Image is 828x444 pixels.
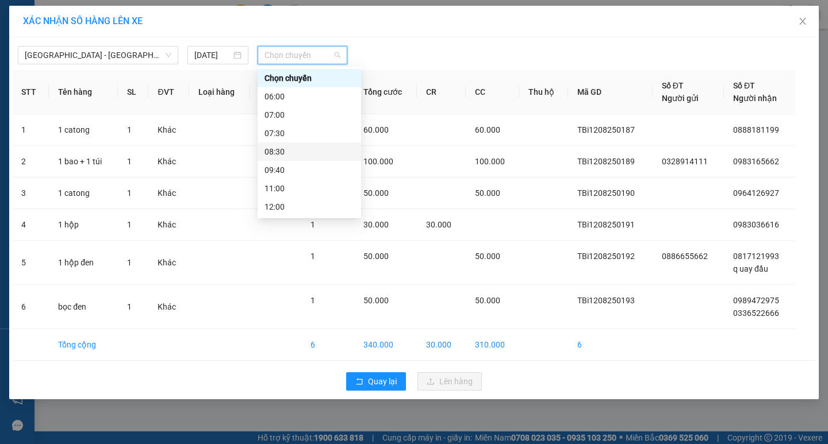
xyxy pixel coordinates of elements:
span: 1 [127,188,132,198]
td: 6 [12,285,49,329]
th: Tổng cước [354,70,417,114]
span: 50.000 [475,252,500,261]
span: XÁC NHẬN SỐ HÀNG LÊN XE [23,16,143,26]
span: 1 [127,302,132,311]
td: Khác [148,146,189,177]
span: Hà Nội - Thái Thụy (45 chỗ) [25,47,171,64]
span: Số ĐT [662,81,684,90]
th: CC [466,70,519,114]
td: 340.000 [354,329,417,361]
span: 0989472975 [93,78,144,87]
td: 2 [12,146,49,177]
span: 60.000 [363,125,389,134]
td: 1 bao + 1 túi [49,146,118,177]
span: q uay đầu [733,264,768,273]
span: 50.000 [363,296,389,305]
button: uploadLên hàng [417,372,482,391]
span: 50.000 [475,188,500,198]
span: 30.000 [426,220,451,229]
div: Chọn chuyến [264,72,354,84]
span: 1 [310,220,315,229]
span: 1 [127,220,132,229]
span: 60.000 [475,125,500,134]
span: TBi1208250189 [577,157,635,166]
span: 100.000 [363,157,393,166]
div: 08:30 [264,145,354,158]
th: CR [417,70,465,114]
span: TBi1208250190 [577,188,635,198]
span: 14 [PERSON_NAME], [PERSON_NAME] [33,41,141,72]
span: 0964126927 [733,188,779,198]
div: 09:40 [264,164,354,176]
span: 50.000 [363,188,389,198]
div: 11:00 [264,182,354,195]
span: Người gửi [662,94,699,103]
strong: HOTLINE : [67,17,106,25]
button: Close [787,6,819,38]
span: 100.000 [475,157,505,166]
td: 1 hộp đen [49,241,118,285]
td: 1 catong [49,114,118,146]
th: Mã GD [568,70,652,114]
td: Khác [148,209,189,241]
span: Chọn chuyến [264,47,340,64]
span: 50.000 [475,296,500,305]
span: 1 [127,125,132,134]
span: TBi1208250193 [577,296,635,305]
th: Thu hộ [519,70,568,114]
span: 0989472975 [733,296,779,305]
div: 12:00 [264,200,354,213]
td: Khác [148,241,189,285]
span: 0336522666 [733,308,779,318]
span: Số ĐT [733,81,755,90]
td: 3 [12,177,49,209]
span: 1 [127,157,132,166]
th: Loại hàng [189,70,250,114]
span: 0983165662 [733,157,779,166]
span: 0328914111 [662,157,708,166]
span: 1 [310,252,315,261]
div: 07:00 [264,109,354,121]
td: Khác [148,285,189,329]
span: Gửi [9,47,21,55]
span: - [33,29,36,39]
td: 310.000 [466,329,519,361]
span: 1 [310,296,315,305]
td: bọc đen [49,285,118,329]
span: close [798,17,807,26]
strong: CÔNG TY VẬN TẢI ĐỨC TRƯỞNG [25,6,148,15]
span: Người nhận [733,94,777,103]
td: Khác [148,177,189,209]
th: SL [118,70,148,114]
span: 0888181199 [733,125,779,134]
span: 30.000 [363,220,389,229]
span: VP [PERSON_NAME] - [33,41,141,72]
div: 07:30 [264,127,354,140]
span: 0983036616 [733,220,779,229]
td: 1 catong [49,177,118,209]
td: Khác [148,114,189,146]
span: TBi1208250187 [577,125,635,134]
div: 06:00 [264,90,354,103]
span: 0886655662 [662,252,708,261]
span: TBi1208250191 [577,220,635,229]
div: Chọn chuyến [258,69,361,87]
span: rollback [355,377,363,387]
span: 0817121993 [733,252,779,261]
input: 12/08/2025 [194,49,232,61]
span: 0336522666 - [36,78,144,87]
span: 1 [127,258,132,267]
button: rollbackQuay lại [346,372,406,391]
span: TBi1208250192 [577,252,635,261]
td: 1 [12,114,49,146]
th: ĐVT [148,70,189,114]
td: Tổng cộng [49,329,118,361]
td: 5 [12,241,49,285]
td: 6 [568,329,652,361]
td: 6 [301,329,354,361]
th: Ghi chú [250,70,301,114]
span: Quay lại [368,375,397,388]
td: 4 [12,209,49,241]
th: Tên hàng [49,70,118,114]
span: 50.000 [363,252,389,261]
